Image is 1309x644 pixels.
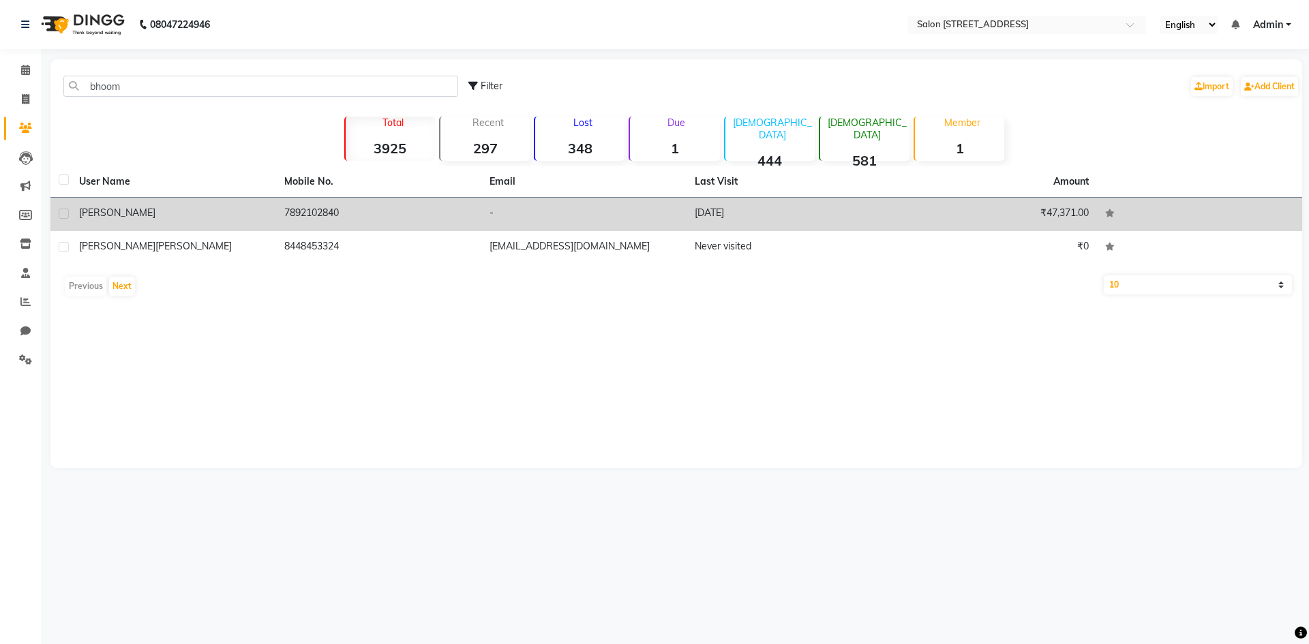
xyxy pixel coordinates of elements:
span: Admin [1253,18,1283,32]
th: Amount [1045,166,1097,197]
p: Due [633,117,719,129]
th: Email [481,166,687,198]
strong: 348 [535,140,625,157]
strong: 297 [440,140,530,157]
th: Last Visit [687,166,892,198]
td: - [481,198,687,231]
p: [DEMOGRAPHIC_DATA] [731,117,815,141]
button: Next [109,277,135,296]
td: [EMAIL_ADDRESS][DOMAIN_NAME] [481,231,687,264]
span: Filter [481,80,502,92]
strong: 1 [630,140,719,157]
a: Add Client [1241,77,1298,96]
strong: 581 [820,152,909,169]
strong: 3925 [346,140,435,157]
td: ₹47,371.00 [892,198,1097,231]
input: Search by Name/Mobile/Email/Code [63,76,458,97]
a: Import [1191,77,1233,96]
td: 8448453324 [276,231,481,264]
th: Mobile No. [276,166,481,198]
td: 7892102840 [276,198,481,231]
b: 08047224946 [150,5,210,44]
strong: 444 [725,152,815,169]
p: [DEMOGRAPHIC_DATA] [826,117,909,141]
span: [PERSON_NAME] [79,206,155,219]
img: logo [35,5,128,44]
span: [PERSON_NAME] [155,240,232,252]
td: Never visited [687,231,892,264]
td: ₹0 [892,231,1097,264]
p: Recent [446,117,530,129]
p: Member [920,117,1004,129]
p: Total [351,117,435,129]
p: Lost [541,117,625,129]
td: [DATE] [687,198,892,231]
th: User Name [71,166,276,198]
span: [PERSON_NAME] [79,240,155,252]
strong: 1 [915,140,1004,157]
